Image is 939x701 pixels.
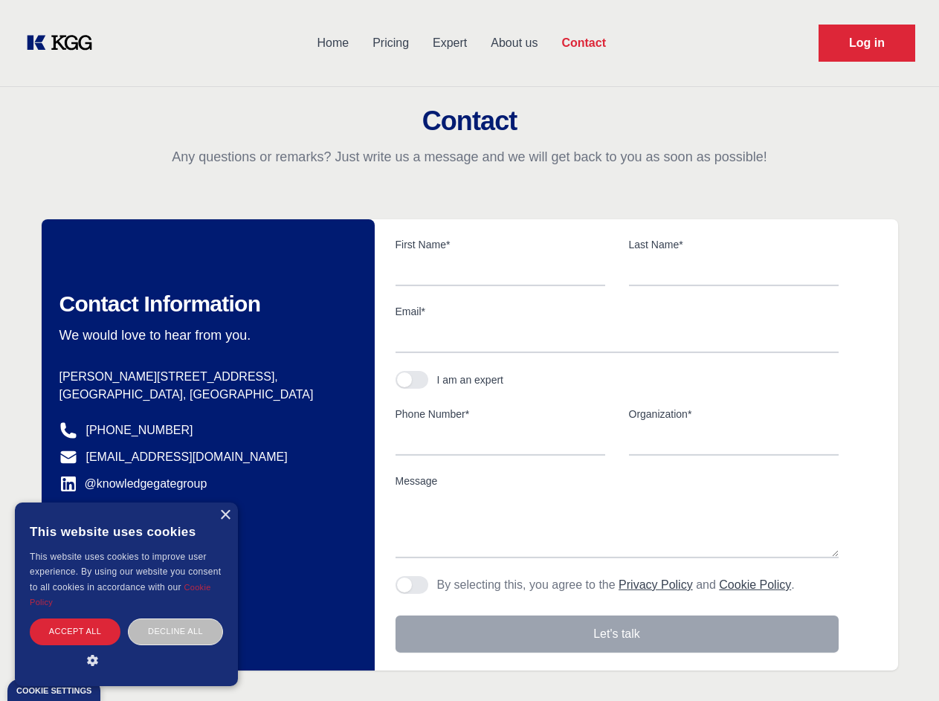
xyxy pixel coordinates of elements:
iframe: Chat Widget [865,630,939,701]
a: Expert [421,24,479,62]
a: About us [479,24,549,62]
label: Organization* [629,407,839,421]
a: @knowledgegategroup [59,475,207,493]
div: This website uses cookies [30,514,223,549]
a: Privacy Policy [619,578,693,591]
div: Close [219,510,230,521]
h2: Contact [18,106,921,136]
p: Any questions or remarks? Just write us a message and we will get back to you as soon as possible! [18,148,921,166]
label: Message [396,474,839,488]
h2: Contact Information [59,291,351,317]
span: This website uses cookies to improve user experience. By using our website you consent to all coo... [30,552,221,592]
a: Cookie Policy [719,578,791,591]
div: I am an expert [437,372,504,387]
p: [GEOGRAPHIC_DATA], [GEOGRAPHIC_DATA] [59,386,351,404]
label: Email* [396,304,839,319]
a: [PHONE_NUMBER] [86,421,193,439]
a: Request Demo [819,25,915,62]
div: Cookie settings [16,687,91,695]
a: Cookie Policy [30,583,211,607]
label: First Name* [396,237,605,252]
div: Decline all [128,618,223,645]
a: Contact [549,24,618,62]
button: Let's talk [396,616,839,653]
label: Last Name* [629,237,839,252]
a: KOL Knowledge Platform: Talk to Key External Experts (KEE) [24,31,104,55]
label: Phone Number* [396,407,605,421]
p: By selecting this, you agree to the and . [437,576,795,594]
a: Home [305,24,361,62]
div: Accept all [30,618,120,645]
p: We would love to hear from you. [59,326,351,344]
a: Pricing [361,24,421,62]
p: [PERSON_NAME][STREET_ADDRESS], [59,368,351,386]
a: [EMAIL_ADDRESS][DOMAIN_NAME] [86,448,288,466]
